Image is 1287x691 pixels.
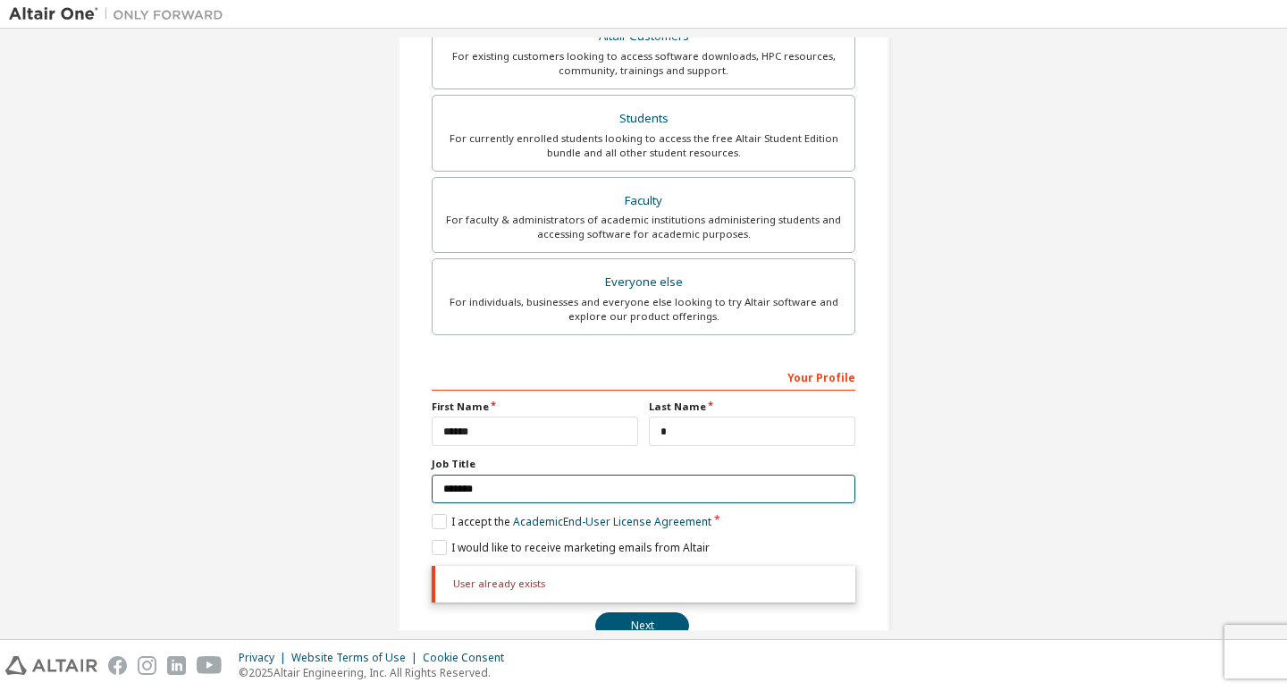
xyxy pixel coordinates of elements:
[443,131,844,160] div: For currently enrolled students looking to access the free Altair Student Edition bundle and all ...
[138,656,156,675] img: instagram.svg
[595,612,689,639] button: Next
[167,656,186,675] img: linkedin.svg
[443,106,844,131] div: Students
[443,189,844,214] div: Faculty
[649,400,855,414] label: Last Name
[291,651,423,665] div: Website Terms of Use
[423,651,515,665] div: Cookie Consent
[443,270,844,295] div: Everyone else
[432,400,638,414] label: First Name
[432,566,855,602] div: User already exists
[239,665,515,680] p: © 2025 Altair Engineering, Inc. All Rights Reserved.
[432,540,710,555] label: I would like to receive marketing emails from Altair
[513,514,711,529] a: Academic End-User License Agreement
[443,49,844,78] div: For existing customers looking to access software downloads, HPC resources, community, trainings ...
[443,295,844,324] div: For individuals, businesses and everyone else looking to try Altair software and explore our prod...
[197,656,223,675] img: youtube.svg
[239,651,291,665] div: Privacy
[432,362,855,391] div: Your Profile
[9,5,232,23] img: Altair One
[432,514,711,529] label: I accept the
[432,457,855,471] label: Job Title
[108,656,127,675] img: facebook.svg
[5,656,97,675] img: altair_logo.svg
[443,213,844,241] div: For faculty & administrators of academic institutions administering students and accessing softwa...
